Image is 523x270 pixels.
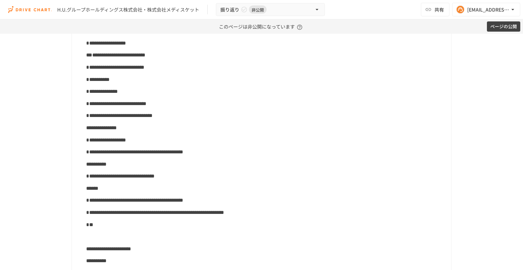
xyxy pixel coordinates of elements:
[487,21,520,32] button: ページの公開
[249,6,267,13] span: 非公開
[219,19,304,34] p: このページは非公開になっています
[216,3,325,16] button: 振り返り非公開
[452,3,520,16] button: [EMAIL_ADDRESS][DOMAIN_NAME]
[220,5,239,14] span: 振り返り
[8,4,52,15] img: i9VDDS9JuLRLX3JIUyK59LcYp6Y9cayLPHs4hOxMB9W
[421,3,449,16] button: 共有
[467,5,509,14] div: [EMAIL_ADDRESS][DOMAIN_NAME]
[434,6,444,13] span: 共有
[57,6,199,13] div: H.U.グループホールディングス株式会社・株式会社メディスケット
